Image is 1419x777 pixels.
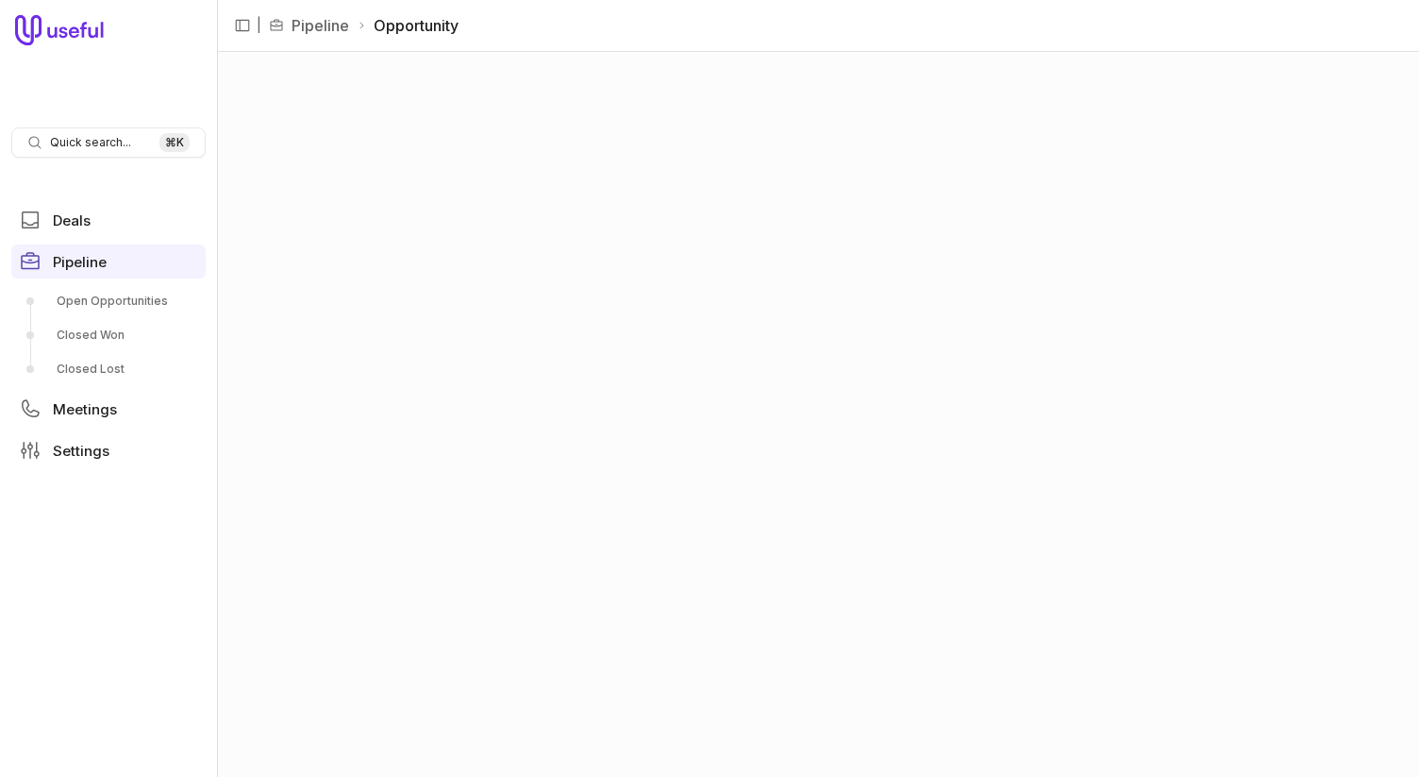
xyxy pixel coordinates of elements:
span: Meetings [53,402,117,416]
a: Deals [11,203,206,237]
a: Meetings [11,392,206,426]
a: Pipeline [11,245,206,279]
span: Quick search... [50,135,131,150]
a: Open Opportunities [11,286,206,316]
li: Opportunity [357,14,459,37]
kbd: ⌘ K [159,133,190,152]
span: | [257,14,261,37]
a: Closed Won [11,320,206,350]
a: Pipeline [292,14,349,37]
a: Closed Lost [11,354,206,384]
div: Pipeline submenu [11,286,206,384]
span: Pipeline [53,255,107,269]
button: Collapse sidebar [228,11,257,40]
span: Settings [53,444,109,458]
span: Deals [53,213,91,228]
a: Settings [11,433,206,467]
